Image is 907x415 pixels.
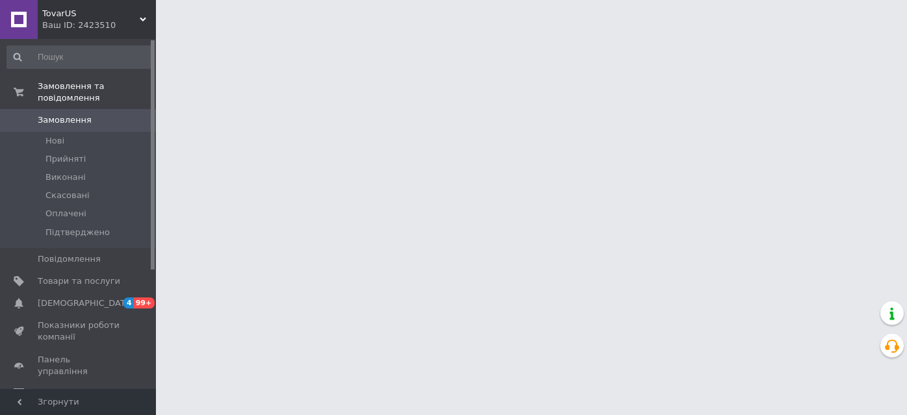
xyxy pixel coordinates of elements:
span: Прийняті [45,153,86,165]
span: Замовлення [38,114,92,126]
span: Нові [45,135,64,147]
span: Оплачені [45,208,86,220]
span: Виконані [45,171,86,183]
span: Підтверджено [45,227,110,238]
span: Товари та послуги [38,275,120,287]
span: 99+ [134,297,155,308]
input: Пошук [6,45,153,69]
span: [DEMOGRAPHIC_DATA] [38,297,134,309]
span: Скасовані [45,190,90,201]
span: TovarUS [42,8,140,19]
span: Замовлення та повідомлення [38,81,156,104]
div: Ваш ID: 2423510 [42,19,156,31]
span: Повідомлення [38,253,101,265]
span: Показники роботи компанії [38,320,120,343]
span: Відгуки [38,388,71,399]
span: 4 [123,297,134,308]
span: Панель управління [38,354,120,377]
